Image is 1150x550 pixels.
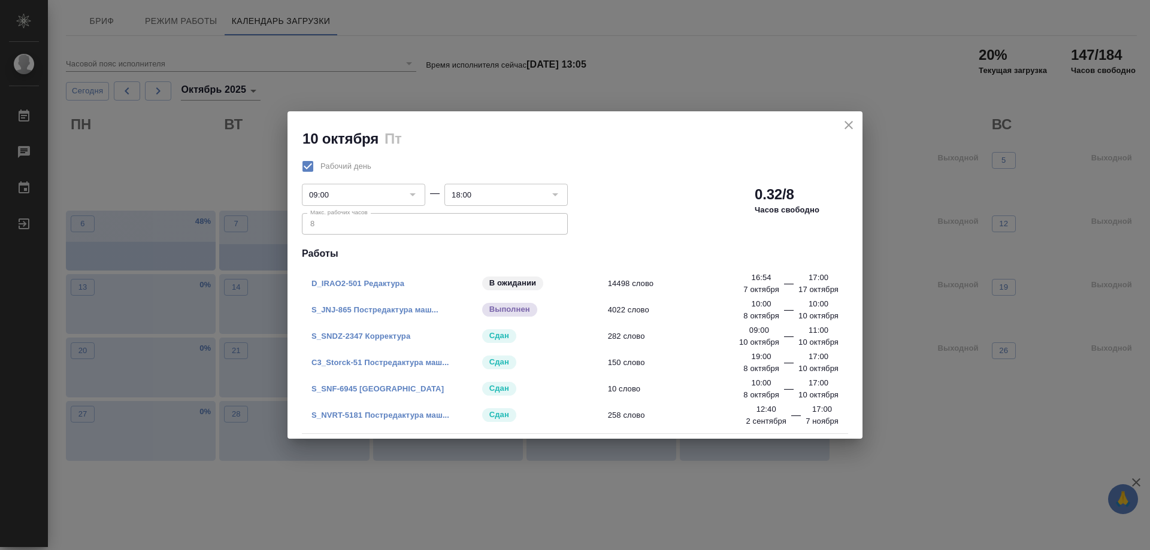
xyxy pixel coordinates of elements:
[743,310,779,322] p: 8 октября
[311,279,404,288] a: D_IRAO2-501 Редактура
[489,409,509,421] p: Сдан
[489,330,509,342] p: Сдан
[752,351,771,363] p: 19:00
[798,284,839,296] p: 17 октября
[784,355,794,375] div: —
[809,298,828,310] p: 10:00
[809,351,828,363] p: 17:00
[743,363,779,375] p: 8 октября
[809,324,828,336] p: 11:00
[756,403,776,415] p: 12:40
[784,382,794,401] div: —
[608,278,777,290] span: 14498 слово
[489,303,530,315] p: Выполнен
[311,332,410,341] a: S_SNDZ-2347 Корректура
[809,272,828,284] p: 17:00
[489,356,509,368] p: Сдан
[798,363,839,375] p: 10 октября
[489,277,537,289] p: В ожидании
[608,357,777,369] span: 150 слово
[608,409,777,421] span: 258 слово
[746,415,786,427] p: 2 сентября
[311,384,444,393] a: S_SNF-6945 [GEOGRAPHIC_DATA]
[385,130,402,147] h2: Пт
[752,377,771,389] p: 10:00
[798,336,839,348] p: 10 октября
[430,186,440,200] div: —
[311,411,449,420] a: S_NVRT-5181 Постредактура маш...
[755,185,794,204] h2: 0.32/8
[302,130,379,147] h2: 10 октября
[608,330,777,342] span: 282 слово
[784,276,794,296] div: —
[798,310,839,322] p: 10 октября
[784,303,794,322] div: —
[311,305,438,314] a: S_JNJ-865 Постредактура маш...
[743,284,779,296] p: 7 октября
[752,298,771,310] p: 10:00
[608,304,777,316] span: 4022 слово
[489,382,509,394] p: Сдан
[806,415,839,427] p: 7 ноября
[743,389,779,401] p: 8 октября
[809,377,828,389] p: 17:00
[302,247,848,261] h4: Работы
[784,329,794,348] div: —
[608,383,777,395] span: 10 слово
[752,272,771,284] p: 16:54
[739,336,779,348] p: 10 октября
[798,389,839,401] p: 10 октября
[812,403,832,415] p: 17:00
[749,324,769,336] p: 09:00
[840,116,858,134] button: close
[755,204,819,216] p: Часов свободно
[791,408,801,427] div: —
[320,160,371,172] span: Рабочий день
[311,358,449,367] a: C3_Storck-51 Постредактура маш...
